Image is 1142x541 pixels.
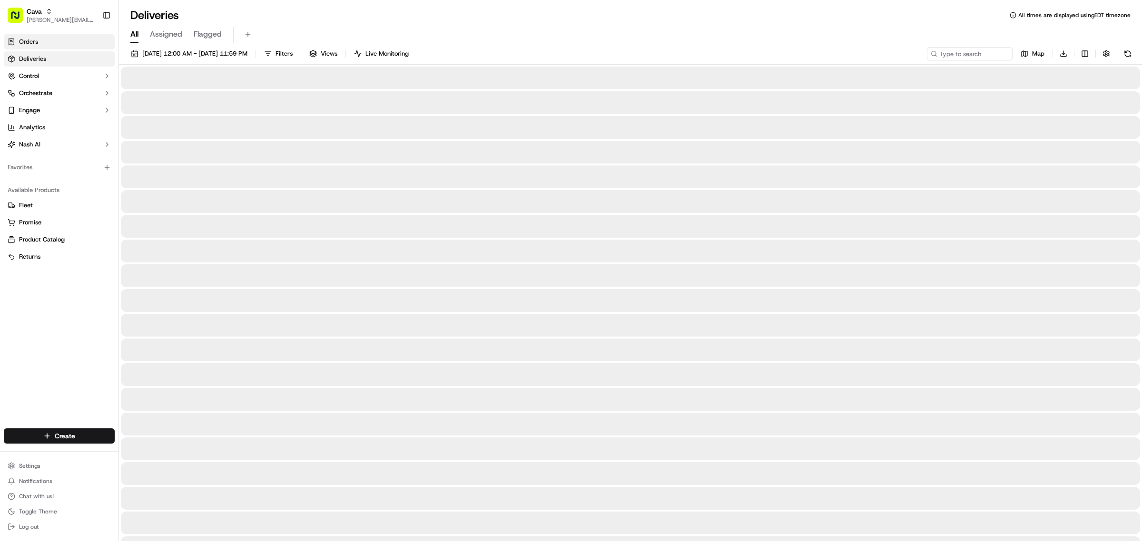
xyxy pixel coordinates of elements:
[4,505,115,518] button: Toggle Theme
[55,431,75,441] span: Create
[305,47,342,60] button: Views
[19,106,40,115] span: Engage
[4,459,115,473] button: Settings
[19,201,33,210] span: Fleet
[19,235,65,244] span: Product Catalog
[4,215,115,230] button: Promise
[4,68,115,84] button: Control
[350,47,413,60] button: Live Monitoring
[4,183,115,198] div: Available Products
[130,29,138,40] span: All
[8,218,111,227] a: Promise
[19,508,57,515] span: Toggle Theme
[19,89,52,97] span: Orchestrate
[4,490,115,503] button: Chat with us!
[260,47,297,60] button: Filters
[276,49,293,58] span: Filters
[19,55,46,63] span: Deliveries
[4,520,115,533] button: Log out
[27,7,42,16] button: Cava
[19,523,39,531] span: Log out
[1032,49,1044,58] span: Map
[927,47,1013,60] input: Type to search
[1121,47,1134,60] button: Refresh
[4,34,115,49] a: Orders
[27,16,95,24] button: [PERSON_NAME][EMAIL_ADDRESS][PERSON_NAME][DOMAIN_NAME]
[4,103,115,118] button: Engage
[4,232,115,247] button: Product Catalog
[4,120,115,135] a: Analytics
[19,218,41,227] span: Promise
[8,252,111,261] a: Returns
[1018,11,1131,19] span: All times are displayed using EDT timezone
[365,49,409,58] span: Live Monitoring
[4,137,115,152] button: Nash AI
[4,160,115,175] div: Favorites
[321,49,337,58] span: Views
[19,38,38,46] span: Orders
[142,49,247,58] span: [DATE] 12:00 AM - [DATE] 11:59 PM
[19,140,40,149] span: Nash AI
[4,249,115,264] button: Returns
[150,29,182,40] span: Assigned
[19,72,39,80] span: Control
[19,493,54,500] span: Chat with us!
[19,252,40,261] span: Returns
[4,198,115,213] button: Fleet
[4,428,115,444] button: Create
[4,51,115,67] a: Deliveries
[4,474,115,488] button: Notifications
[127,47,252,60] button: [DATE] 12:00 AM - [DATE] 11:59 PM
[19,462,40,470] span: Settings
[8,201,111,210] a: Fleet
[4,86,115,101] button: Orchestrate
[19,123,45,132] span: Analytics
[19,477,52,485] span: Notifications
[194,29,222,40] span: Flagged
[8,235,111,244] a: Product Catalog
[130,8,179,23] h1: Deliveries
[1016,47,1049,60] button: Map
[4,4,98,27] button: Cava[PERSON_NAME][EMAIL_ADDRESS][PERSON_NAME][DOMAIN_NAME]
